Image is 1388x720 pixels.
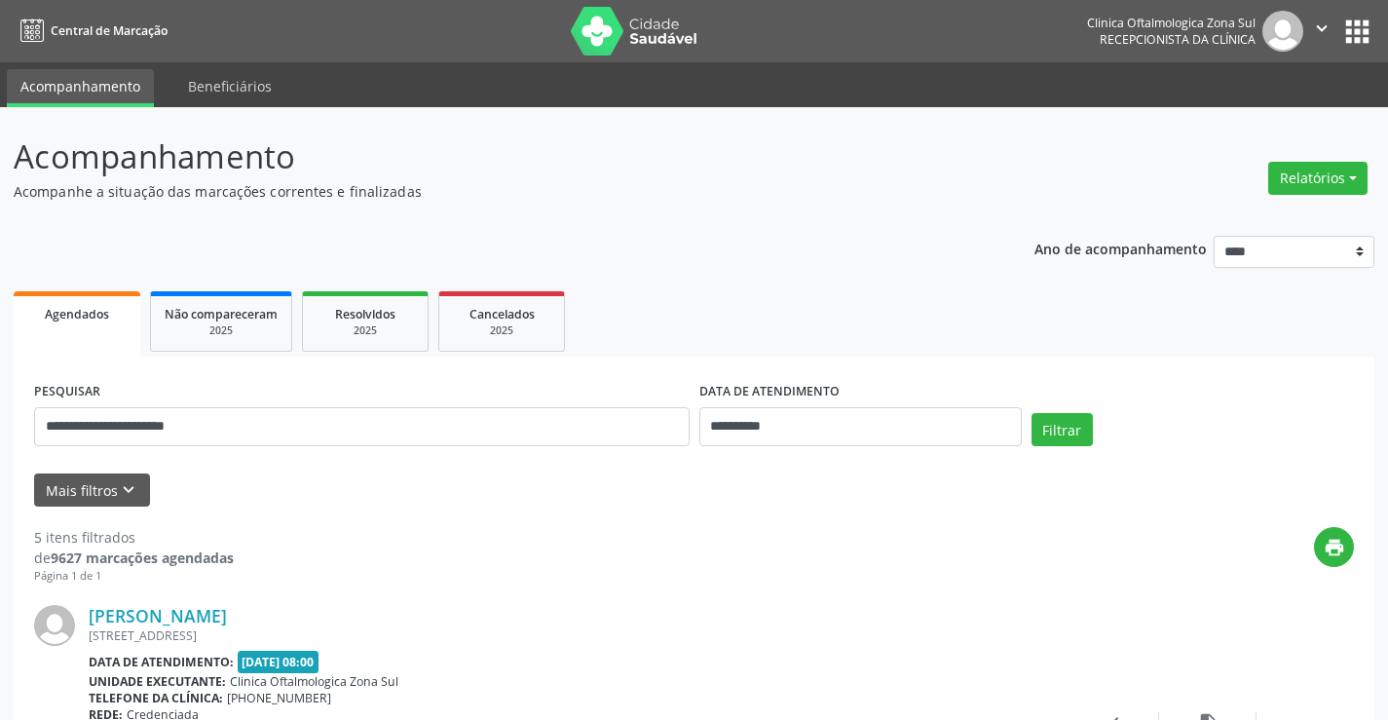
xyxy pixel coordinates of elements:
strong: 9627 marcações agendadas [51,549,234,567]
div: 2025 [165,323,278,338]
span: Recepcionista da clínica [1100,31,1256,48]
button: Mais filtroskeyboard_arrow_down [34,474,150,508]
button: Filtrar [1032,413,1093,446]
b: Unidade executante: [89,673,226,690]
span: [DATE] 08:00 [238,651,319,673]
a: Beneficiários [174,69,285,103]
a: Acompanhamento [7,69,154,107]
a: Central de Marcação [14,15,168,47]
b: Data de atendimento: [89,654,234,670]
span: Resolvidos [335,306,395,322]
div: Página 1 de 1 [34,568,234,585]
img: img [34,605,75,646]
i: keyboard_arrow_down [118,479,139,501]
p: Acompanhamento [14,133,966,181]
p: Ano de acompanhamento [1034,236,1207,260]
img: img [1262,11,1303,52]
p: Acompanhe a situação das marcações correntes e finalizadas [14,181,966,202]
i: print [1324,537,1345,558]
span: Clinica Oftalmologica Zona Sul [230,673,398,690]
button: print [1314,527,1354,567]
label: DATA DE ATENDIMENTO [699,377,840,407]
i:  [1311,18,1332,39]
div: [STREET_ADDRESS] [89,627,1062,644]
button: Relatórios [1268,162,1368,195]
button: apps [1340,15,1374,49]
span: Agendados [45,306,109,322]
div: 2025 [317,323,414,338]
div: 2025 [453,323,550,338]
b: Telefone da clínica: [89,690,223,706]
button:  [1303,11,1340,52]
div: Clinica Oftalmologica Zona Sul [1087,15,1256,31]
label: PESQUISAR [34,377,100,407]
span: Não compareceram [165,306,278,322]
div: de [34,548,234,568]
span: Central de Marcação [51,22,168,39]
div: 5 itens filtrados [34,527,234,548]
span: Cancelados [469,306,535,322]
a: [PERSON_NAME] [89,605,227,626]
span: [PHONE_NUMBER] [227,690,331,706]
